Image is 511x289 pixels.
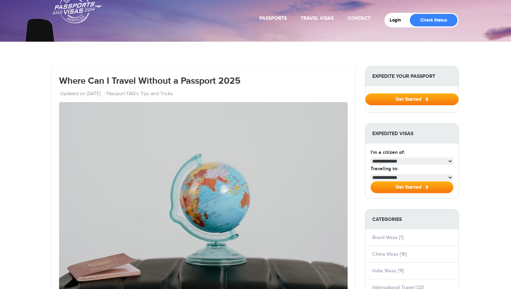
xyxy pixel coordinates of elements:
[140,91,173,98] a: Tips and Tricks
[60,91,105,98] li: Updated on [DATE]
[365,66,459,86] strong: Expedite Your Passport
[106,91,139,98] a: Passport FAQ's
[365,93,459,105] button: Get Started
[372,268,404,274] a: India Visas [11]
[59,76,348,86] h1: Where Can I Travel Without a Passport 2025
[371,149,405,156] label: I'm a citizen of:
[348,15,371,21] a: Contact
[372,251,407,257] a: China Visas [16]
[301,15,334,21] a: Travel Visas
[371,165,398,172] label: Traveling to:
[365,96,459,102] a: Get Started
[410,14,457,26] a: Check Status
[371,181,453,193] button: Get Started
[372,234,404,240] a: Brazil Visas [1]
[390,17,406,23] a: Login
[365,124,459,143] strong: Expedited Visas
[259,15,287,21] a: Passports
[365,209,459,229] strong: Categories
